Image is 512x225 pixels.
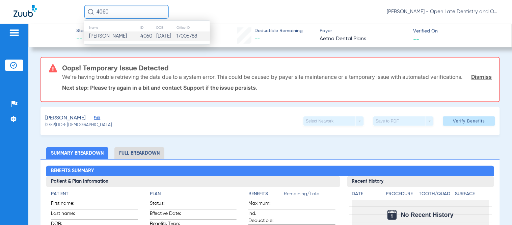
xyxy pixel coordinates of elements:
[84,24,140,31] th: Name
[478,193,512,225] iframe: Chat Widget
[352,190,380,198] h4: Date
[471,73,492,80] a: Dismiss
[413,36,420,43] span: --
[156,31,177,41] td: [DATE]
[114,147,164,159] li: Full Breakdown
[443,116,495,126] button: Verify Benefits
[94,116,100,122] span: Edit
[140,24,156,31] th: ID
[62,84,492,91] p: Next step: Please try again in a bit and contact Support if the issue persists.
[347,176,494,187] h3: Recent History
[51,210,84,219] span: Last name:
[62,73,463,80] p: We’re having trouble retrieving the data due to a system error. This could be caused by payer sit...
[176,31,210,41] td: 17006788
[14,5,37,17] img: Zuub Logo
[51,200,84,209] span: First name:
[248,190,284,200] app-breakdown-title: Benefits
[284,190,335,200] span: Remaining/Total
[176,24,210,31] th: Office ID
[387,8,498,15] span: [PERSON_NAME] - Open Late Dentistry and Orthodontics
[150,190,237,198] h4: Plan
[88,9,94,15] img: Search Icon
[320,35,408,43] span: Aetna Dental Plans
[156,24,177,31] th: DOB
[62,65,492,71] h3: Oops! Temporary Issue Detected
[89,33,127,39] span: [PERSON_NAME]
[455,190,489,200] app-breakdown-title: Surface
[9,29,20,37] img: hamburger-icon
[76,35,90,43] span: --
[46,147,108,159] li: Summary Breakdown
[419,190,453,198] h4: Tooth/Quad
[248,190,284,198] h4: Benefits
[46,176,340,187] h3: Patient & Plan Information
[352,190,380,200] app-breakdown-title: Date
[45,114,86,122] span: [PERSON_NAME]
[76,27,90,35] span: Status
[49,64,57,72] img: error-icon
[254,27,303,35] span: Deductible Remaining
[386,190,417,198] h4: Procedure
[248,210,281,224] span: Ind. Deductible:
[150,200,183,209] span: Status:
[386,190,417,200] app-breakdown-title: Procedure
[413,28,501,35] span: Verified On
[254,36,260,42] span: --
[387,210,397,220] img: Calendar
[419,190,453,200] app-breakdown-title: Tooth/Quad
[248,200,281,209] span: Maximum:
[401,211,454,218] span: No Recent History
[84,5,169,19] input: Search for patients
[45,122,112,129] span: (2759) DOB: [DEMOGRAPHIC_DATA]
[46,166,494,177] h2: Benefits Summary
[453,118,485,124] span: Verify Benefits
[150,210,183,219] span: Effective Date:
[140,31,156,41] td: 4060
[320,27,408,35] span: Payer
[51,190,138,198] h4: Patient
[455,190,489,198] h4: Surface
